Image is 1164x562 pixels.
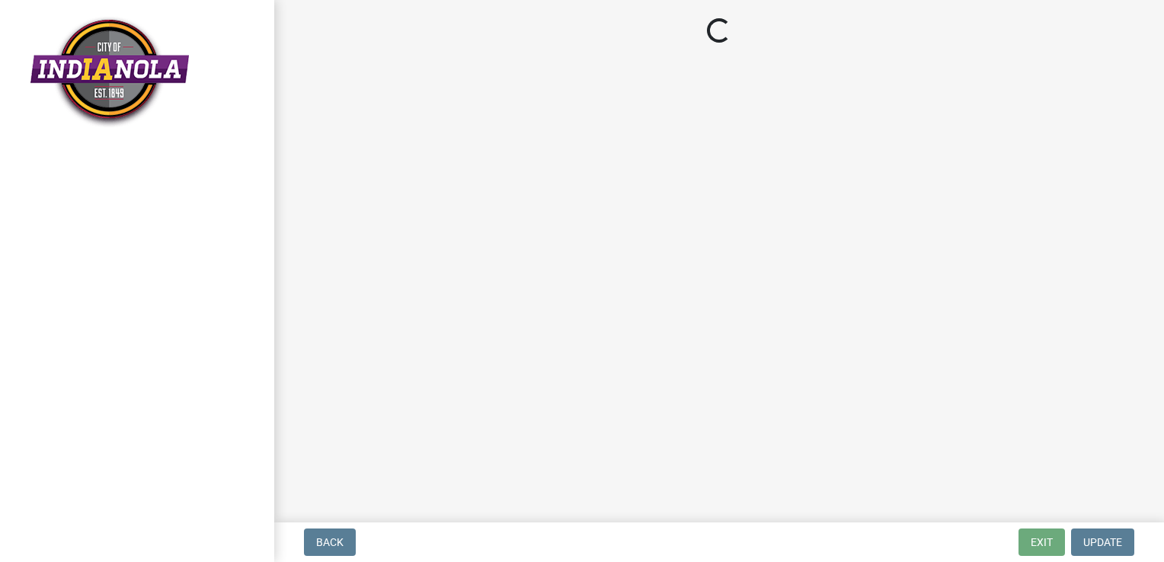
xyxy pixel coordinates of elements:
[1019,528,1065,556] button: Exit
[1083,536,1122,548] span: Update
[1071,528,1134,556] button: Update
[30,16,189,128] img: City of Indianola, Iowa
[316,536,344,548] span: Back
[304,528,356,556] button: Back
